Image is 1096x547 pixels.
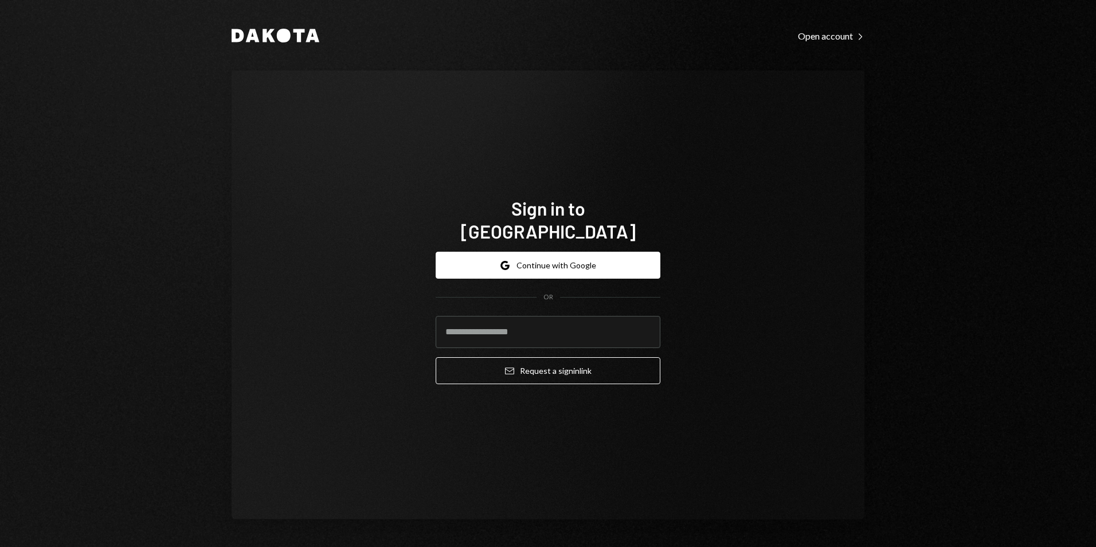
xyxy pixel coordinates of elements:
[543,292,553,302] div: OR
[436,252,660,279] button: Continue with Google
[798,30,864,42] div: Open account
[436,357,660,384] button: Request a signinlink
[798,29,864,42] a: Open account
[436,197,660,243] h1: Sign in to [GEOGRAPHIC_DATA]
